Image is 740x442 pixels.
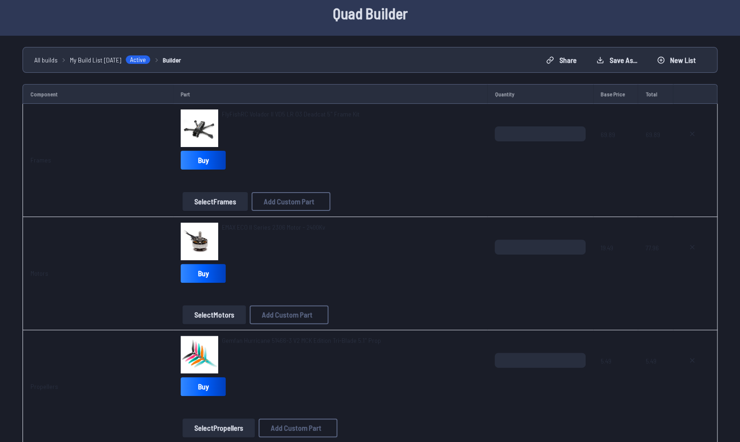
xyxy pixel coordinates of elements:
a: EMAX ECO II Series 2306 Motor - 2400Kv [222,223,325,232]
span: Add Custom Part [262,311,313,318]
span: 19.49 [601,240,631,285]
span: 69.89 [601,126,631,171]
button: SelectPropellers [183,419,255,437]
a: Builder [163,55,181,65]
a: Propellers [31,382,58,390]
span: Gemfan Hurricane 51466-3 V2 MCK Edition Tri-Blade 5.1" Prop [222,336,381,344]
a: All builds [34,55,58,65]
button: Add Custom Part [259,419,337,437]
a: My Build List [DATE]Active [70,55,151,65]
span: 69.89 [645,126,665,171]
button: Share [538,53,585,68]
button: New List [649,53,704,68]
span: FlyFishRC Volador II VD5 LR O3 Deadcat 5" Frame Kit [222,110,359,118]
button: Save as... [588,53,645,68]
span: Add Custom Part [271,424,321,432]
button: Add Custom Part [252,192,330,211]
span: 5.49 [645,353,665,398]
span: Active [125,55,151,64]
td: Quantity [487,84,593,104]
td: Part [173,84,487,104]
a: FlyFishRC Volador II VD5 LR O3 Deadcat 5" Frame Kit [222,109,359,119]
a: Buy [181,151,226,170]
span: EMAX ECO II Series 2306 Motor - 2400Kv [222,223,325,231]
img: image [181,223,218,260]
a: Buy [181,377,226,396]
button: Add Custom Part [250,305,328,324]
span: Add Custom Part [264,198,314,205]
button: SelectFrames [183,192,248,211]
a: SelectMotors [181,305,248,324]
a: SelectPropellers [181,419,257,437]
a: Buy [181,264,226,283]
img: image [181,109,218,147]
span: My Build List [DATE] [70,55,122,65]
span: 77.96 [645,240,665,285]
span: 5.49 [601,353,631,398]
a: SelectFrames [181,192,250,211]
button: SelectMotors [183,305,246,324]
a: Motors [31,269,48,277]
img: image [181,336,218,373]
a: Gemfan Hurricane 51466-3 V2 MCK Edition Tri-Blade 5.1" Prop [222,336,381,345]
a: Frames [31,156,51,164]
h1: Quad Builder [70,2,671,24]
td: Total [638,84,673,104]
td: Base Price [593,84,638,104]
td: Component [23,84,173,104]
